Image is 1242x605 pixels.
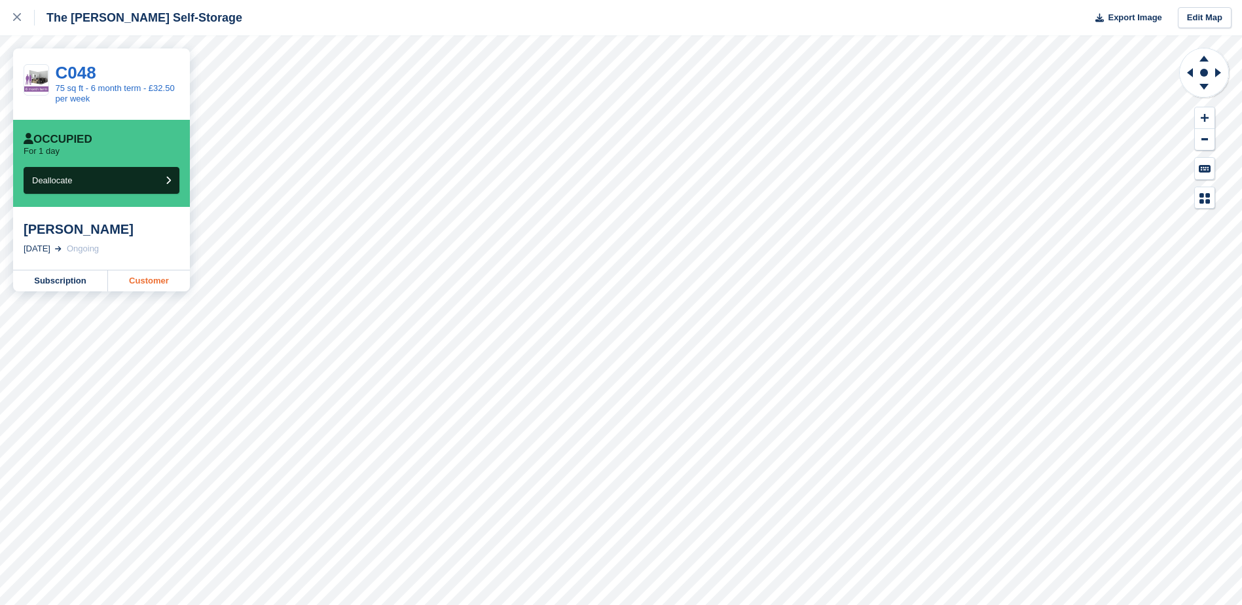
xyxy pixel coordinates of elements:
[24,167,179,194] button: Deallocate
[67,242,99,255] div: Ongoing
[24,133,92,146] div: Occupied
[24,146,60,156] p: For 1 day
[24,221,179,237] div: [PERSON_NAME]
[1195,129,1215,151] button: Zoom Out
[35,10,242,26] div: The [PERSON_NAME] Self-Storage
[1195,187,1215,209] button: Map Legend
[56,63,96,82] a: C048
[108,270,190,291] a: Customer
[13,270,108,291] a: Subscription
[24,68,48,92] img: 75sqft-self-Storage-Craggs-halifax-6month.jpg
[32,175,72,185] span: Deallocate
[1087,7,1162,29] button: Export Image
[1195,158,1215,179] button: Keyboard Shortcuts
[24,242,50,255] div: [DATE]
[56,83,175,103] a: 75 sq ft - 6 month term - £32.50 per week
[55,246,62,251] img: arrow-right-light-icn-cde0832a797a2874e46488d9cf13f60e5c3a73dbe684e267c42b8395dfbc2abf.svg
[1195,107,1215,129] button: Zoom In
[1108,11,1161,24] span: Export Image
[1178,7,1232,29] a: Edit Map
